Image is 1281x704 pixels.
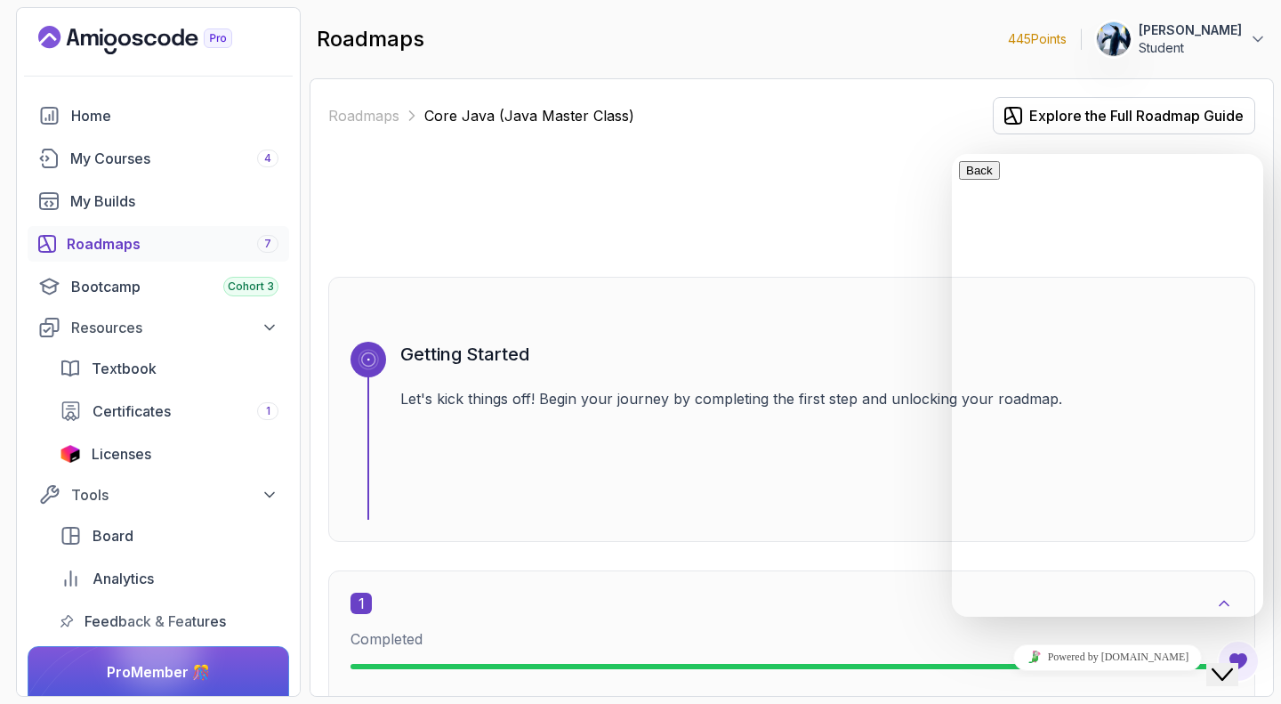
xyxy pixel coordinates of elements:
[424,105,634,126] p: Core Java (Java Master Class)
[93,525,133,546] span: Board
[28,312,289,344] button: Resources
[49,393,289,429] a: certificates
[28,269,289,304] a: bootcamp
[264,151,271,166] span: 4
[85,611,226,632] span: Feedback & Features
[1206,633,1263,686] iframe: chat widget
[71,105,278,126] div: Home
[28,183,289,219] a: builds
[93,568,154,589] span: Analytics
[28,141,289,176] a: courses
[1029,105,1244,126] div: Explore the Full Roadmap Guide
[400,388,1233,409] p: Let's kick things off! Begin your journey by completing the first step and unlocking your roadmap.
[28,98,289,134] a: home
[952,154,1263,617] iframe: chat widget
[60,445,81,463] img: jetbrains icon
[228,279,274,294] span: Cohort 3
[350,630,423,648] span: Completed
[1139,39,1242,57] p: Student
[1096,21,1267,57] button: user profile image[PERSON_NAME]Student
[49,436,289,472] a: licenses
[317,25,424,53] h2: roadmaps
[38,26,273,54] a: Landing page
[400,342,1233,367] h3: Getting Started
[993,97,1255,134] button: Explore the Full Roadmap Guide
[93,401,171,422] span: Certificates
[266,404,270,418] span: 1
[92,443,151,465] span: Licenses
[49,351,289,386] a: textbook
[1008,30,1067,48] p: 445 Points
[1097,22,1131,56] img: user profile image
[70,190,278,212] div: My Builds
[28,226,289,262] a: roadmaps
[49,603,289,639] a: feedback
[49,561,289,596] a: analytics
[1139,21,1242,39] p: [PERSON_NAME]
[328,105,399,126] a: Roadmaps
[71,317,278,338] div: Resources
[67,233,278,255] div: Roadmaps
[71,484,278,506] div: Tools
[92,358,157,379] span: Textbook
[70,148,278,169] div: My Courses
[350,593,372,614] span: 1
[264,237,271,251] span: 7
[28,479,289,511] button: Tools
[71,276,278,297] div: Bootcamp
[952,637,1263,677] iframe: chat widget
[49,518,289,554] a: board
